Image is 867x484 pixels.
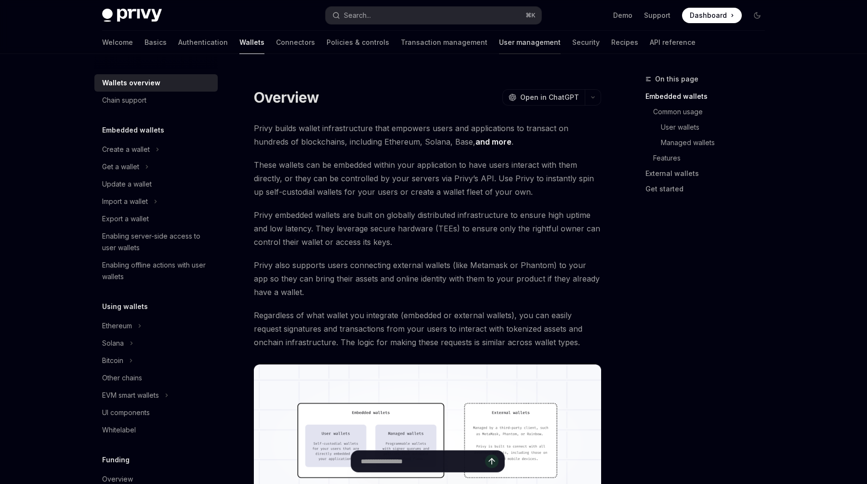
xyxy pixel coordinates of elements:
[690,11,727,20] span: Dashboard
[102,230,212,254] div: Enabling server-side access to user wallets
[94,228,218,256] a: Enabling server-side access to user wallets
[102,259,212,282] div: Enabling offline actions with user wallets
[254,258,601,299] span: Privy also supports users connecting external wallets (like Metamask or Phantom) to your app so t...
[401,31,487,54] a: Transaction management
[650,31,696,54] a: API reference
[644,11,670,20] a: Support
[499,31,561,54] a: User management
[102,424,136,436] div: Whitelabel
[653,150,773,166] a: Features
[94,421,218,439] a: Whitelabel
[661,120,773,135] a: User wallets
[611,31,638,54] a: Recipes
[344,10,371,21] div: Search...
[254,158,601,199] span: These wallets can be embedded within your application to have users interact with them directly, ...
[645,89,773,104] a: Embedded wallets
[254,89,319,106] h1: Overview
[102,178,152,190] div: Update a wallet
[327,31,389,54] a: Policies & controls
[94,369,218,387] a: Other chains
[645,181,773,197] a: Get started
[520,93,579,102] span: Open in ChatGPT
[102,320,132,332] div: Ethereum
[661,135,773,150] a: Managed wallets
[102,407,150,418] div: UI components
[102,196,148,207] div: Import a wallet
[682,8,742,23] a: Dashboard
[572,31,600,54] a: Security
[645,166,773,181] a: External wallets
[326,7,541,24] button: Search...⌘K
[613,11,632,20] a: Demo
[102,31,133,54] a: Welcome
[94,92,218,109] a: Chain support
[254,121,601,148] span: Privy builds wallet infrastructure that empowers users and applications to transact on hundreds o...
[102,213,149,225] div: Export a wallet
[102,94,146,106] div: Chain support
[94,256,218,285] a: Enabling offline actions with user wallets
[94,210,218,228] a: Export a wallet
[102,77,160,89] div: Wallets overview
[94,74,218,92] a: Wallets overview
[653,104,773,120] a: Common usage
[254,208,601,249] span: Privy embedded wallets are built on globally distributed infrastructure to ensure high uptime and...
[102,161,139,173] div: Get a wallet
[144,31,167,54] a: Basics
[102,454,130,466] h5: Funding
[749,8,765,23] button: Toggle dark mode
[276,31,315,54] a: Connectors
[94,404,218,421] a: UI components
[94,175,218,193] a: Update a wallet
[254,309,601,349] span: Regardless of what wallet you integrate (embedded or external wallets), you can easily request si...
[475,137,512,147] a: and more
[102,124,164,136] h5: Embedded wallets
[102,390,159,401] div: EVM smart wallets
[239,31,264,54] a: Wallets
[655,73,698,85] span: On this page
[102,301,148,312] h5: Using wallets
[102,355,123,366] div: Bitcoin
[102,144,150,155] div: Create a wallet
[502,89,585,106] button: Open in ChatGPT
[485,455,499,468] button: Send message
[178,31,228,54] a: Authentication
[525,12,536,19] span: ⌘ K
[102,9,162,22] img: dark logo
[102,337,124,349] div: Solana
[102,372,142,384] div: Other chains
